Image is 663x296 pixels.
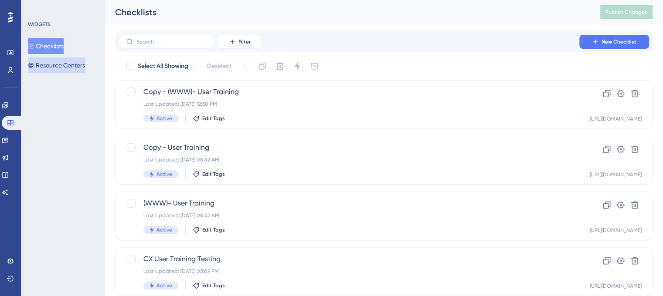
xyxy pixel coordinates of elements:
[156,282,172,289] span: Active
[156,171,172,178] span: Active
[143,212,554,219] div: Last Updated: [DATE] 08:42 AM
[143,156,554,163] div: Last Updated: [DATE] 08:42 AM
[193,115,225,122] button: Edit Tags
[590,115,642,122] div: [URL][DOMAIN_NAME]
[238,38,251,45] span: Filter
[605,9,647,16] span: Publish Changes
[143,254,554,264] span: CX User Training Testing
[600,5,653,19] button: Publish Changes
[193,226,225,233] button: Edit Tags
[602,38,636,45] span: New Checklist
[218,35,262,49] button: Filter
[590,227,642,234] div: [URL][DOMAIN_NAME]
[143,198,554,209] span: (WWW)- User Training
[199,58,239,74] button: Deselect
[579,35,649,49] button: New Checklist
[138,61,188,71] span: Select All Showing
[193,171,225,178] button: Edit Tags
[156,226,172,233] span: Active
[207,61,231,71] span: Deselect
[115,6,578,18] div: Checklists
[28,57,85,73] button: Resource Centers
[143,87,554,97] span: Copy - (WWW)- User Training
[202,171,225,178] span: Edit Tags
[143,142,554,153] span: Copy - User Training
[202,115,225,122] span: Edit Tags
[590,283,642,289] div: [URL][DOMAIN_NAME]
[143,101,554,108] div: Last Updated: [DATE] 12:30 PM
[156,115,172,122] span: Active
[28,21,51,28] div: WIDGETS
[193,282,225,289] button: Edit Tags
[28,38,64,54] button: Checklists
[136,39,207,45] input: Search
[202,226,225,233] span: Edit Tags
[143,268,554,275] div: Last Updated: [DATE] 03:09 PM
[202,282,225,289] span: Edit Tags
[590,171,642,178] div: [URL][DOMAIN_NAME]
